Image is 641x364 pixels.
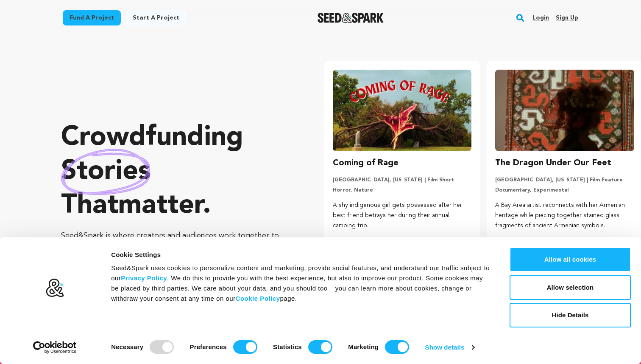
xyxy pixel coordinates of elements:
strong: Preferences [190,343,227,350]
img: The Dragon Under Our Feet image [495,70,634,151]
strong: Statistics [273,343,302,350]
h3: The Dragon Under Our Feet [495,156,611,170]
div: Seed&Spark uses cookies to personalize content and marketing, provide social features, and unders... [111,263,491,304]
a: Fund a project [63,10,121,25]
a: Seed&Spark Homepage [318,13,384,23]
img: logo [45,278,64,298]
div: Cookie Settings [111,250,491,260]
button: Hide Details [510,303,631,327]
a: Usercentrics Cookiebot - opens in a new window [18,341,92,354]
a: Cookie Policy [236,295,280,302]
p: Documentary, Experimental [495,187,634,194]
button: Allow selection [510,275,631,300]
a: Sign up [556,11,578,25]
p: [GEOGRAPHIC_DATA], [US_STATE] | Film Short [333,177,472,183]
strong: Necessary [111,343,143,350]
p: Crowdfunding that . [61,121,290,223]
img: hand sketched image [61,149,150,195]
p: A shy indigenous girl gets possessed after her best friend betrays her during their annual campin... [333,200,472,231]
p: A Bay Area artist reconnects with her Armenian heritage while piecing together stained glass frag... [495,200,634,231]
button: Allow all cookies [510,247,631,272]
a: Login [532,11,549,25]
a: Privacy Policy [121,274,167,282]
strong: Marketing [348,343,379,350]
a: Show details [425,341,474,354]
span: matter [118,192,203,220]
img: Coming of Rage image [333,70,472,151]
p: Horror, Nature [333,187,472,194]
img: Seed&Spark Logo Dark Mode [318,13,384,23]
h3: Coming of Rage [333,156,399,170]
p: [GEOGRAPHIC_DATA], [US_STATE] | Film Feature [495,177,634,183]
a: Start a project [126,10,186,25]
p: Seed&Spark is where creators and audiences work together to bring incredible new projects to life... [61,230,290,266]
